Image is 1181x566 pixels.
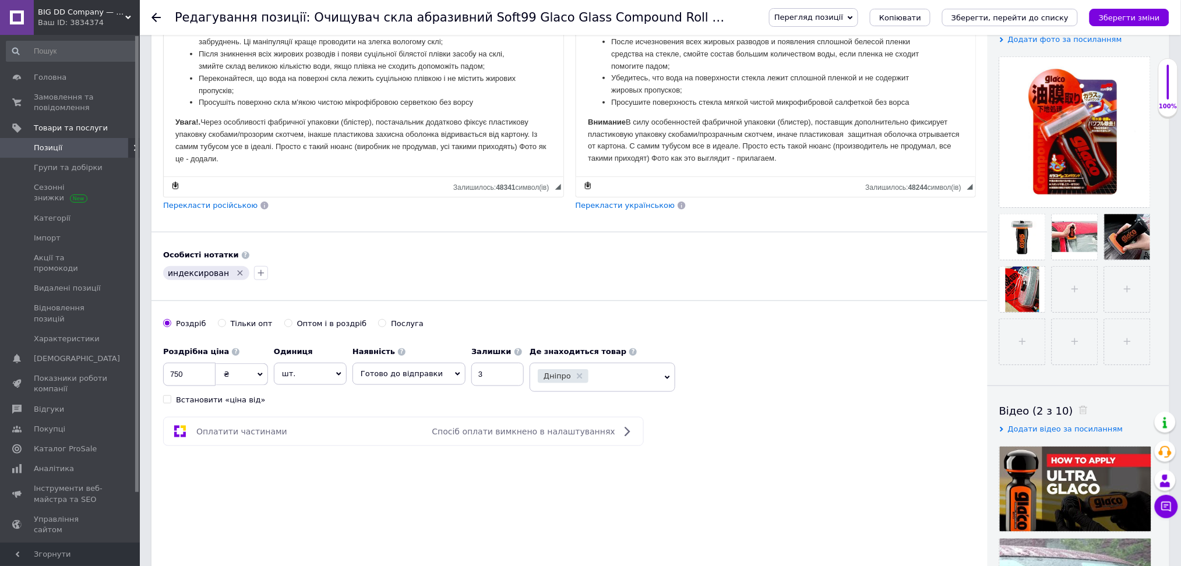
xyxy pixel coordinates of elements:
span: Акції та промокоди [34,253,108,274]
span: Товари та послуги [34,123,108,133]
span: Сезонні знижки [34,182,108,203]
span: Категорії [34,213,70,224]
span: Імпорт [34,233,61,243]
span: Покупці [34,424,65,434]
b: Роздрібна ціна [163,347,229,356]
span: [DEMOGRAPHIC_DATA] [34,353,120,364]
span: Оплатити частинами [196,427,287,436]
span: Видалені позиції [34,283,101,293]
div: 100% Якість заповнення [1158,58,1178,117]
span: 48244 [908,183,928,192]
b: Залишки [471,347,511,356]
span: Характеристики [34,334,100,344]
button: Зберегти, перейти до списку [942,9,1078,26]
span: Головна [34,72,66,83]
div: 100% [1159,102,1178,111]
span: Перегляд позиції [774,13,843,22]
div: Кiлькiсть символiв [453,181,555,192]
b: Де знаходиться товар [530,347,626,356]
span: шт. [274,363,347,385]
span: Показники роботи компанії [34,373,108,394]
i: Зберегти, перейти до списку [951,13,1069,22]
div: Встановити «ціна від» [176,395,266,405]
h1: Редагування позиції: Очищувач скла абразивний Soft99 Glaco Glass Compound Roll On, 100 ml вбудова... [175,10,929,24]
span: Відновлення позицій [34,303,108,324]
span: Відео (2 з 10) [999,405,1073,417]
a: Зробити резервну копію зараз [169,179,182,192]
b: Одиниця [274,347,313,356]
span: Управління сайтом [34,514,108,535]
b: Особисті нотатки [163,250,239,259]
iframe: Редактор, B8AE659E-77A6-48C5-A724-4545FD7D0850 [576,31,976,176]
button: Копіювати [870,9,930,26]
input: - [471,363,524,386]
b: Наявність [352,347,395,356]
span: Каталог ProSale [34,444,97,454]
span: Відгуки [34,404,64,415]
span: Перекласти українською [576,201,675,210]
span: ₴ [224,370,230,378]
span: Групи та добірки [34,162,103,173]
span: 48341 [496,183,515,192]
span: Готово до відправки [361,369,443,378]
span: Аналітика [34,464,74,474]
span: Замовлення та повідомлення [34,92,108,113]
span: Додати фото за посиланням [1008,35,1122,44]
span: Інструменти веб-майстра та SEO [34,483,108,504]
svg: Видалити мітку [235,268,245,278]
span: Спосіб оплати вимкнено в налаштуваннях [432,427,615,436]
iframe: Редактор, 7D0D6E1D-6593-4E11-8E94-B493E05E9E7C [164,31,563,176]
div: Роздріб [176,319,206,329]
span: Копіювати [879,13,921,22]
input: 0 [163,363,216,386]
span: Додати відео за посиланням [1008,424,1123,433]
span: Перекласти російською [163,201,258,210]
span: BIG DD Company — Детейлінг та автокосметика [38,7,125,17]
span: Позиції [34,143,62,153]
span: Дніпро [544,372,571,380]
span: Потягніть для зміни розмірів [555,184,561,190]
div: Повернутися назад [151,13,161,22]
button: Зберегти зміни [1090,9,1169,26]
input: Пошук [6,41,137,62]
div: Ваш ID: 3834374 [38,17,140,28]
div: Тільки опт [231,319,273,329]
span: Потягніть для зміни розмірів [967,184,973,190]
i: Зберегти зміни [1099,13,1160,22]
button: Чат з покупцем [1155,495,1178,518]
div: Кiлькiсть символiв [866,181,967,192]
a: Зробити резервну копію зараз [581,179,594,192]
span: индексирован [168,268,229,278]
div: Послуга [391,319,424,329]
div: Оптом і в роздріб [297,319,367,329]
